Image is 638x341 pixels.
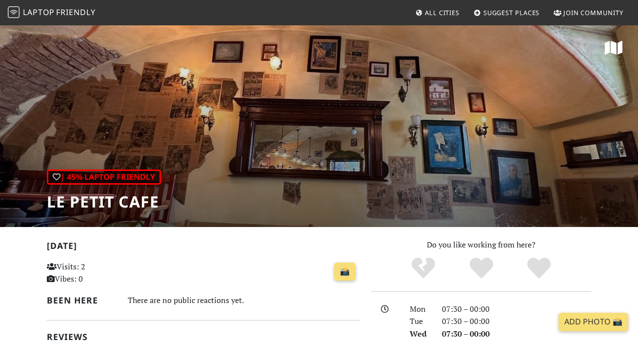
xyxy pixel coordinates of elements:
div: Definitely! [510,256,568,281]
div: Tue [404,315,436,328]
span: Suggest Places [483,8,540,17]
a: Add Photo 📸 [558,313,628,331]
p: Visits: 2 Vibes: 0 [47,261,143,285]
span: All Cities [425,8,459,17]
div: | 45% Laptop Friendly [47,170,161,185]
span: Friendly [56,7,95,18]
a: Suggest Places [470,4,544,21]
a: 📸 [334,263,356,281]
a: Join Community [550,4,627,21]
a: LaptopFriendly LaptopFriendly [8,4,96,21]
span: Join Community [563,8,623,17]
h1: Le Petit Cafe [47,192,161,211]
div: No [394,256,452,281]
div: Yes [452,256,510,281]
a: All Cities [411,4,463,21]
div: Mon [404,303,436,316]
h2: Been here [47,295,116,305]
div: 07:30 – 00:00 [436,328,597,341]
span: Laptop [23,7,55,18]
div: 07:30 – 00:00 [436,303,597,316]
div: There are no public reactions yet. [128,293,359,307]
img: LaptopFriendly [8,6,20,18]
div: 07:30 – 00:00 [436,315,597,328]
div: Wed [404,328,436,341]
h2: [DATE] [47,241,359,255]
p: Do you like working from here? [371,239,591,251]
